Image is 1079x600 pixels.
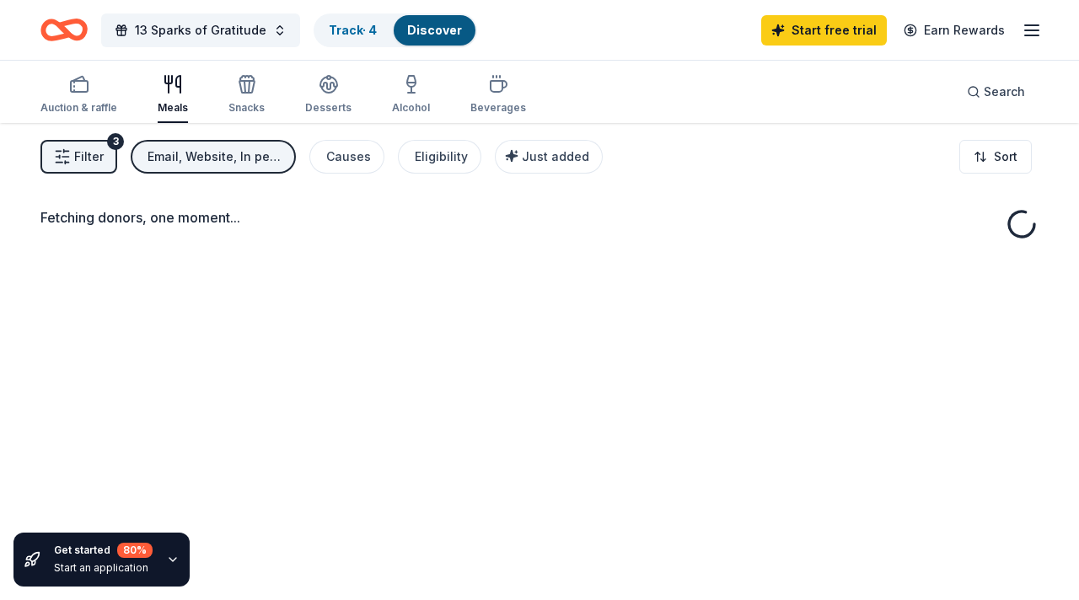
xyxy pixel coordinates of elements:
[994,147,1017,167] span: Sort
[329,23,377,37] a: Track· 4
[228,67,265,123] button: Snacks
[894,15,1015,46] a: Earn Rewards
[74,147,104,167] span: Filter
[148,147,282,167] div: Email, Website, In person, Phone, In app
[40,207,1039,228] div: Fetching donors, one moment...
[392,67,430,123] button: Alcohol
[959,140,1032,174] button: Sort
[305,67,352,123] button: Desserts
[117,543,153,558] div: 80 %
[107,133,124,150] div: 3
[398,140,481,174] button: Eligibility
[984,82,1025,102] span: Search
[470,101,526,115] div: Beverages
[392,101,430,115] div: Alcohol
[415,147,468,167] div: Eligibility
[495,140,603,174] button: Just added
[407,23,462,37] a: Discover
[522,149,589,163] span: Just added
[158,67,188,123] button: Meals
[761,15,887,46] a: Start free trial
[953,75,1039,109] button: Search
[54,543,153,558] div: Get started
[309,140,384,174] button: Causes
[158,101,188,115] div: Meals
[305,101,352,115] div: Desserts
[135,20,266,40] span: 13 Sparks of Gratitude
[131,140,296,174] button: Email, Website, In person, Phone, In app
[54,561,153,575] div: Start an application
[40,67,117,123] button: Auction & raffle
[101,13,300,47] button: 13 Sparks of Gratitude
[314,13,477,47] button: Track· 4Discover
[470,67,526,123] button: Beverages
[40,101,117,115] div: Auction & raffle
[228,101,265,115] div: Snacks
[40,10,88,50] a: Home
[326,147,371,167] div: Causes
[40,140,117,174] button: Filter3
